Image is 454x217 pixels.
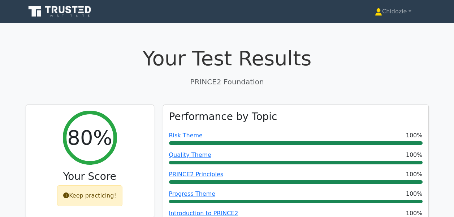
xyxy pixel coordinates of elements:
a: Progress Theme [169,190,216,197]
a: Introduction to PRINCE2 [169,210,238,217]
h3: Your Score [32,170,148,183]
span: 100% [406,190,423,198]
a: Risk Theme [169,132,203,139]
span: 100% [406,151,423,159]
span: 100% [406,131,423,140]
a: PRINCE2 Principles [169,171,224,178]
p: PRINCE2 Foundation [26,76,429,87]
a: Chidozie [358,4,428,19]
h3: Performance by Topic [169,111,277,123]
a: Quality Theme [169,151,211,158]
div: Keep practicing! [57,185,122,206]
span: 100% [406,170,423,179]
h1: Your Test Results [26,46,429,70]
h2: 80% [67,125,112,150]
